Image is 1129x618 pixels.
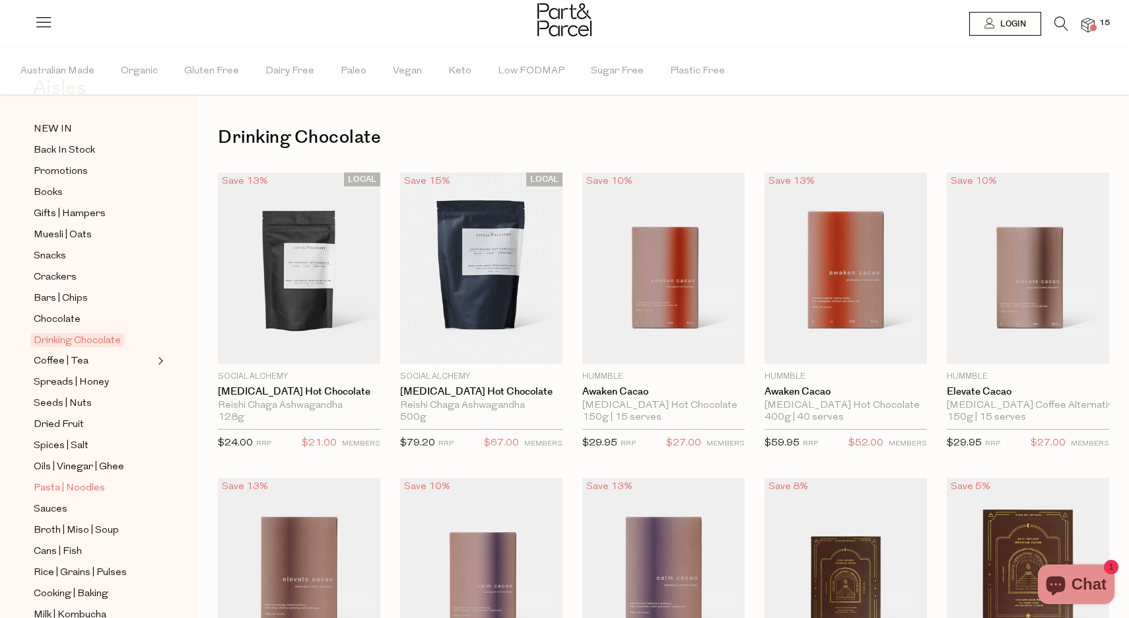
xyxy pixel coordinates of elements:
[34,481,105,496] span: Pasta | Noodles
[34,332,154,348] a: Drinking Chocolate
[969,12,1041,36] a: Login
[765,400,927,412] div: [MEDICAL_DATA] Hot Chocolate
[34,564,154,581] a: Rice | Grains | Pulses
[184,48,239,95] span: Gluten Free
[34,501,154,518] a: Sauces
[218,173,272,190] div: Save 13%
[34,353,154,369] a: Coffee | Tea
[218,412,244,424] span: 128g
[400,371,563,383] p: Social Alchemy
[34,395,154,412] a: Seeds | Nuts
[34,290,154,307] a: Bars | Chips
[947,478,994,496] div: Save 5%
[34,480,154,496] a: Pasta | Noodles
[256,440,271,447] small: RRP
[34,438,154,454] a: Spices | Salt
[34,227,154,243] a: Muesli | Oats
[34,523,119,539] span: Broth | Miso | Soup
[34,291,88,307] span: Bars | Chips
[400,400,563,412] div: Reishi Chaga Ashwagandha
[34,121,154,137] a: NEW IN
[582,386,745,398] a: Awaken Cacao
[765,412,844,424] span: 400g | 40 serves
[34,586,108,602] span: Cooking | Baking
[34,227,92,243] span: Muesli | Oats
[889,440,927,447] small: MEMBERS
[765,386,927,398] a: Awaken Cacao
[947,173,1001,190] div: Save 10%
[34,543,154,560] a: Cans | Fish
[218,400,380,412] div: Reishi Chaga Ashwagandha
[947,371,1109,383] p: Hummble
[670,48,725,95] span: Plastic Free
[947,400,1109,412] div: [MEDICAL_DATA] Coffee Alternative
[765,438,800,448] span: $59.95
[218,478,272,496] div: Save 13%
[400,438,435,448] span: $79.20
[400,386,563,398] a: [MEDICAL_DATA] Hot Chocolate
[218,122,1109,153] h1: Drinking Chocolate
[154,353,164,369] button: Expand/Collapse Coffee | Tea
[591,48,644,95] span: Sugar Free
[34,438,88,454] span: Spices | Salt
[765,478,812,496] div: Save 8%
[218,438,253,448] span: $24.00
[947,173,1109,364] img: Elevate Cacao
[765,371,927,383] p: Hummble
[621,440,636,447] small: RRP
[34,269,154,286] a: Crackers
[121,48,158,95] span: Organic
[34,164,88,180] span: Promotions
[1031,435,1066,452] span: $27.00
[34,586,154,602] a: Cooking | Baking
[1081,18,1095,32] a: 15
[400,173,563,364] img: Adaptogenic Hot Chocolate
[218,371,380,383] p: Social Alchemy
[524,440,563,447] small: MEMBERS
[34,248,154,264] a: Snacks
[582,412,662,424] span: 150g | 15 serves
[666,435,701,452] span: $27.00
[34,184,154,201] a: Books
[34,416,154,433] a: Dried Fruit
[341,48,366,95] span: Paleo
[526,173,563,186] span: LOCAL
[537,3,592,36] img: Part&Parcel
[34,311,154,328] a: Chocolate
[848,435,883,452] span: $52.00
[1096,17,1113,29] span: 15
[34,206,106,222] span: Gifts | Hampers
[34,522,154,539] a: Broth | Miso | Soup
[582,438,617,448] span: $29.95
[34,312,81,328] span: Chocolate
[484,435,519,452] span: $67.00
[33,78,86,111] a: Aisles
[30,333,124,347] span: Drinking Chocolate
[218,386,380,398] a: [MEDICAL_DATA] Hot Chocolate
[765,173,819,190] div: Save 13%
[400,173,454,190] div: Save 15%
[34,249,66,264] span: Snacks
[1071,440,1109,447] small: MEMBERS
[34,502,67,518] span: Sauces
[706,440,745,447] small: MEMBERS
[34,565,127,581] span: Rice | Grains | Pulses
[20,48,94,95] span: Australian Made
[302,435,337,452] span: $21.00
[582,173,636,190] div: Save 10%
[34,374,154,391] a: Spreads | Honey
[582,173,745,364] img: Awaken Cacao
[947,438,982,448] span: $29.95
[498,48,564,95] span: Low FODMAP
[1034,564,1118,607] inbox-online-store-chat: Shopify online store chat
[34,163,154,180] a: Promotions
[34,270,77,286] span: Crackers
[34,459,154,475] a: Oils | Vinegar | Ghee
[34,375,109,391] span: Spreads | Honey
[985,440,1000,447] small: RRP
[400,412,427,424] span: 500g
[34,354,88,369] span: Coffee | Tea
[947,386,1109,398] a: Elevate Cacao
[582,371,745,383] p: Hummble
[34,122,72,137] span: NEW IN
